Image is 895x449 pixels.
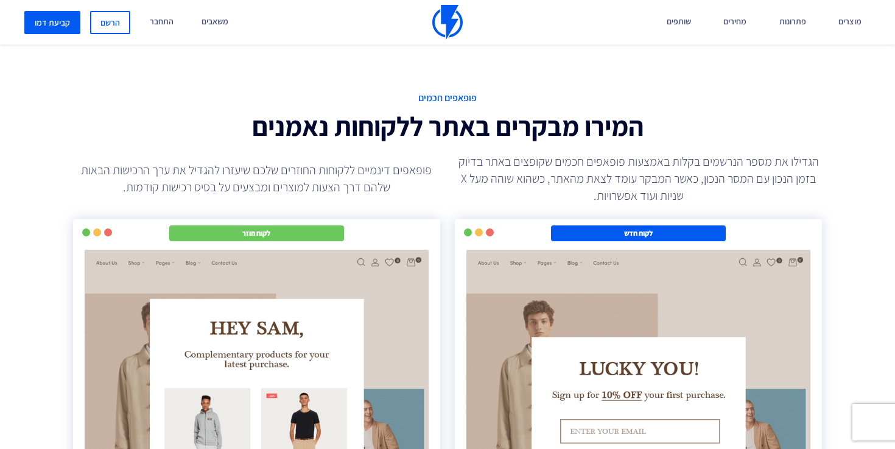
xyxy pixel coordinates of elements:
h2: המירו מבקרים באתר ללקוחות נאמנים [201,111,694,141]
div: לקוח חוזר [169,225,343,241]
p: הגדילו את מספר הנרשמים בקלות באמצעות פופאפים חכמים שקופצים באתר בדיוק בזמן הנכון עם המסר הנכון, כ... [456,153,821,204]
span: פופאפים חכמים [201,91,694,105]
div: לקוח חדש [551,225,725,241]
a: הרשם [90,11,130,34]
p: פופאפים דינמיים ללקוחות החוזרים שלכם שיעזרו להגדיל את ערך הרכישות הבאות שלהם דרך הצעות למוצרים ומ... [74,161,439,196]
a: קביעת דמו [24,11,80,34]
